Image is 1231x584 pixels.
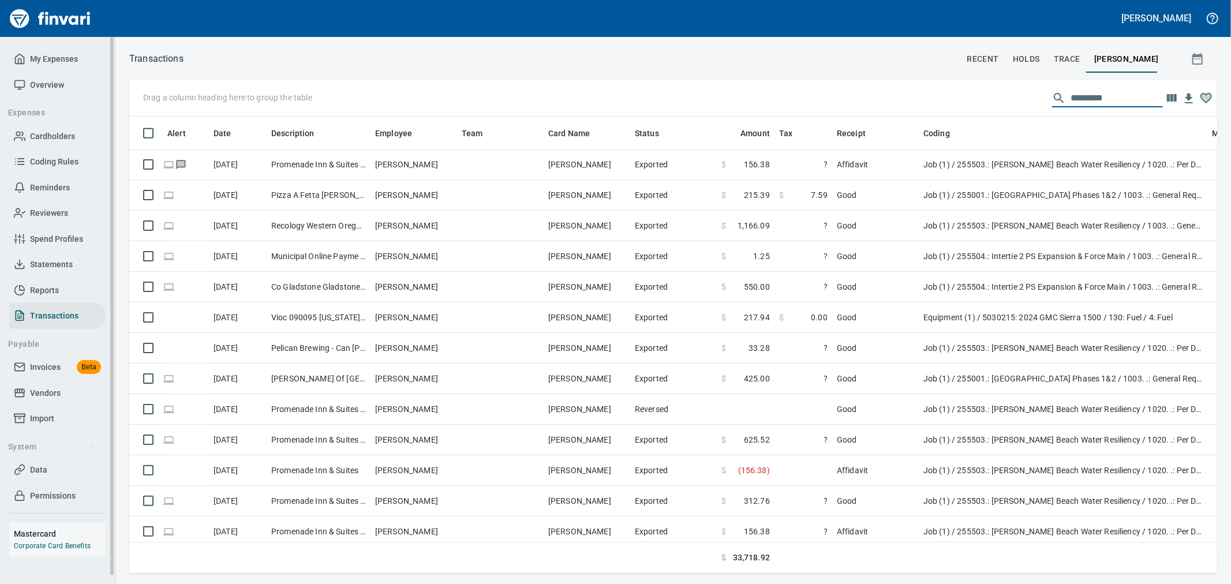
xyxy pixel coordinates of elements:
span: 0.00 [811,312,828,323]
span: $ [721,189,726,201]
td: Good [832,272,919,302]
span: holds [1013,52,1040,66]
td: Promenade Inn & Suites Seaside OR [267,486,371,516]
span: Coding [923,126,965,140]
span: Status [635,126,674,140]
button: [PERSON_NAME] [1119,9,1194,27]
button: Column choices favorited. Click to reset to default [1198,89,1215,107]
span: Description [271,126,315,140]
a: Reminders [9,175,106,201]
span: ? [779,342,828,354]
td: [PERSON_NAME] [544,333,630,364]
span: AI confidence: 99.0% [779,312,828,323]
span: Online transaction [163,527,175,535]
td: Job (1) / 255503.: [PERSON_NAME] Beach Water Resiliency / 1020. .: Per Diem / 5: Other [919,516,1207,547]
td: Job (1) / 255504.: Intertie 2 PS Expansion & Force Main / 1003. .: General Requirements / 5: Other [919,241,1207,272]
a: Reports [9,278,106,304]
span: 156.38 [744,159,770,170]
span: Vendors [30,386,61,400]
span: $ [721,434,726,446]
a: Permissions [9,483,106,509]
td: Good [832,364,919,394]
span: 1,166.09 [738,220,770,231]
span: Transactions [30,309,78,323]
a: Data [9,457,106,483]
td: Promenade Inn & Suites Seaside OR [267,425,371,455]
h6: Mastercard [14,527,106,540]
span: $ [721,495,726,507]
span: 215.39 [744,189,770,201]
td: Pizza A Fetta [PERSON_NAME] Beach OR [267,180,371,211]
td: [PERSON_NAME] [371,241,457,272]
td: [PERSON_NAME] [371,486,457,516]
span: Card Name [548,126,590,140]
td: Exported [630,272,717,302]
span: Online transaction [163,283,175,290]
a: Spend Profiles [9,226,106,252]
td: Exported [630,302,717,333]
span: Receipt [837,126,866,140]
span: Reminders [30,181,70,195]
span: Online transaction [163,436,175,443]
span: Unable to determine tax [779,434,828,446]
td: Pelican Brewing - Can [PERSON_NAME] Beach OR [267,333,371,364]
td: Good [832,302,919,333]
span: $ [721,312,726,323]
span: $ [721,342,726,354]
span: Tax [779,126,807,140]
td: Exported [630,425,717,455]
span: 217.94 [744,312,770,323]
td: [DATE] [209,333,267,364]
span: Unable to determine tax [779,220,828,231]
span: Coding Rules [30,155,78,169]
span: 425.00 [744,373,770,384]
span: ? [779,495,828,507]
span: $ [721,465,726,476]
span: Amount [725,126,770,140]
td: Exported [630,241,717,272]
td: [PERSON_NAME] [371,364,457,394]
td: Co Gladstone Gladstone OR [267,272,371,302]
span: System [8,440,95,454]
button: Payable [3,334,100,355]
span: $ [721,159,726,170]
td: Vioc 090095 [US_STATE][GEOGRAPHIC_DATA] OR [267,302,371,333]
a: My Expenses [9,46,106,72]
span: ? [779,526,828,537]
td: [PERSON_NAME] [544,486,630,516]
a: InvoicesBeta [9,354,106,380]
span: ? [779,159,828,170]
p: Drag a column heading here to group the table [143,92,312,103]
td: [PERSON_NAME] [544,272,630,302]
span: ? [779,434,828,446]
span: Unable to determine tax [779,281,828,293]
a: Statements [9,252,106,278]
td: Job (1) / 255503.: [PERSON_NAME] Beach Water Resiliency / 1003. .: General Requirements / 5: Other [919,211,1207,241]
span: 550.00 [744,281,770,293]
td: Exported [630,455,717,486]
span: Description [271,126,330,140]
td: [DATE] [209,425,267,455]
td: Good [832,241,919,272]
td: [DATE] [209,241,267,272]
span: $ [721,250,726,262]
span: Unable to determine tax [779,526,828,537]
td: [DATE] [209,272,267,302]
td: Promenade Inn & Suites Seaside OR [267,394,371,425]
span: Online transaction [163,160,175,168]
span: Date [214,126,246,140]
span: Reviewers [30,206,68,220]
span: ( 156.38 ) [738,465,770,476]
span: Tax [779,126,792,140]
span: Date [214,126,231,140]
span: Overview [30,78,64,92]
span: Unable to determine tax [779,159,828,170]
td: [DATE] [209,455,267,486]
td: [PERSON_NAME] [371,516,457,547]
a: Vendors [9,380,106,406]
span: AI confidence: 99.0% [779,189,828,201]
td: [PERSON_NAME] [544,241,630,272]
td: Good [832,180,919,211]
span: trace [1054,52,1080,66]
span: [PERSON_NAME] [1094,52,1159,66]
